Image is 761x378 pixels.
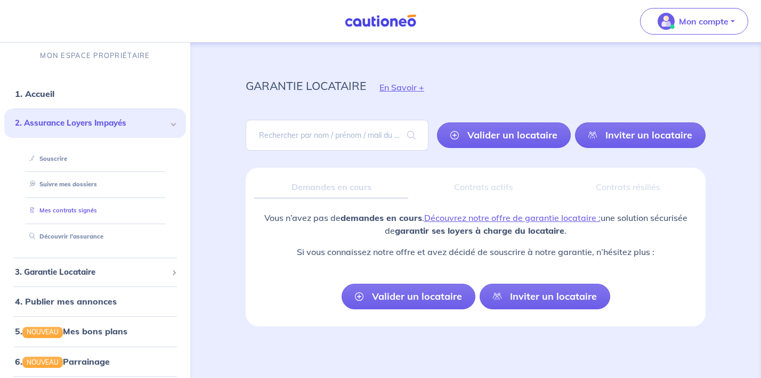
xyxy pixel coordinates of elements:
[341,14,420,28] img: Cautioneo
[424,212,601,223] a: Découvrez notre offre de garantie locataire :
[15,356,110,367] a: 6.NOUVEAUParrainage
[15,296,117,307] a: 4. Publier mes annonces
[17,150,173,168] div: Souscrire
[4,321,186,342] div: 5.NOUVEAUMes bons plans
[25,207,97,214] a: Mes contrats signés
[575,122,706,148] a: Inviter un locataire
[246,120,428,151] input: Rechercher par nom / prénom / mail du locataire
[254,211,697,237] p: Vous n’avez pas de . une solution sécurisée de .
[341,212,422,223] strong: demandes en cours
[4,262,186,283] div: 3. Garantie Locataire
[4,109,186,138] div: 2. Assurance Loyers Impayés
[395,225,564,236] strong: garantir ses loyers à charge du locataire
[254,245,697,258] p: Si vous connaissez notre offre et avez décidé de souscrire à notre garantie, n’hésitez plus :
[437,122,571,148] a: Valider un locataire
[40,51,150,61] p: MON ESPACE PROPRIÉTAIRE
[15,117,167,129] span: 2. Assurance Loyers Impayés
[17,228,173,245] div: Découvrir l'assurance
[640,8,748,35] button: illu_account_valid_menu.svgMon compte
[366,72,438,103] button: En Savoir +
[15,88,54,99] a: 1. Accueil
[17,202,173,219] div: Mes contrats signés
[15,326,127,336] a: 5.NOUVEAUMes bons plans
[15,266,167,278] span: 3. Garantie Locataire
[4,83,186,104] div: 1. Accueil
[658,13,675,30] img: illu_account_valid_menu.svg
[394,120,428,150] span: search
[25,155,67,162] a: Souscrire
[679,15,728,28] p: Mon compte
[25,233,103,240] a: Découvrir l'assurance
[25,180,97,188] a: Suivre mes dossiers
[17,176,173,193] div: Suivre mes dossiers
[246,76,366,95] p: garantie locataire
[4,351,186,372] div: 6.NOUVEAUParrainage
[342,284,475,309] a: Valider un locataire
[480,284,610,309] a: Inviter un locataire
[4,291,186,312] div: 4. Publier mes annonces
